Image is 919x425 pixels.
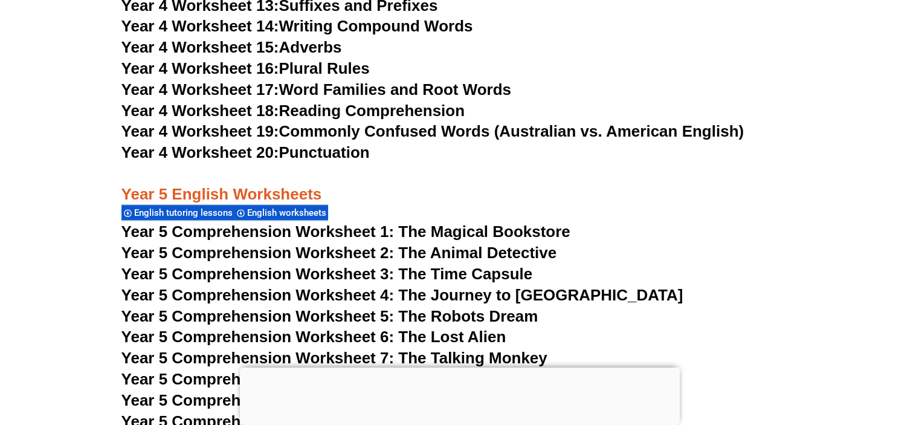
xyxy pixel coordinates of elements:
a: Year 5 Comprehension Worksheet 7: The Talking Monkey [121,349,547,367]
span: English tutoring lessons [134,207,236,218]
span: Year 4 Worksheet 15: [121,38,279,56]
span: English worksheets [247,207,330,218]
a: Year 5 Comprehension Worksheet 6: The Lost Alien [121,328,506,346]
span: Year 4 Worksheet 16: [121,59,279,77]
div: English tutoring lessons [121,204,234,221]
a: Year 5 Comprehension Worksheet 8: The Pirate's Treasure Map [121,370,593,388]
a: Year 5 Comprehension Worksheet 9: The Magical Music Box [121,391,572,409]
a: Year 5 Comprehension Worksheet 1: The Magical Bookstore [121,222,570,241]
a: Year 4 Worksheet 14:Writing Compound Words [121,17,473,35]
iframe: Chat Widget [718,289,919,425]
a: Year 4 Worksheet 17:Word Families and Root Words [121,80,511,99]
span: Year 4 Worksheet 20: [121,143,279,161]
a: Year 4 Worksheet 15:Adverbs [121,38,342,56]
a: Year 4 Worksheet 16:Plural Rules [121,59,370,77]
h3: Year 5 English Worksheets [121,164,798,205]
a: Year 4 Worksheet 19:Commonly Confused Words (Australian vs. American English) [121,122,744,140]
a: Year 5 Comprehension Worksheet 2: The Animal Detective [121,244,557,262]
iframe: Advertisement [240,368,680,422]
span: Year 4 Worksheet 18: [121,102,279,120]
div: English worksheets [234,204,328,221]
span: Year 4 Worksheet 17: [121,80,279,99]
a: Year 5 Comprehension Worksheet 4: The Journey to [GEOGRAPHIC_DATA] [121,286,683,304]
a: Year 4 Worksheet 18:Reading Comprehension [121,102,465,120]
a: Year 5 Comprehension Worksheet 5: The Robots Dream [121,307,538,325]
span: Year 4 Worksheet 14: [121,17,279,35]
a: Year 5 Comprehension Worksheet 3: The Time Capsule [121,265,533,283]
span: Year 4 Worksheet 19: [121,122,279,140]
a: Year 4 Worksheet 20:Punctuation [121,143,370,161]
